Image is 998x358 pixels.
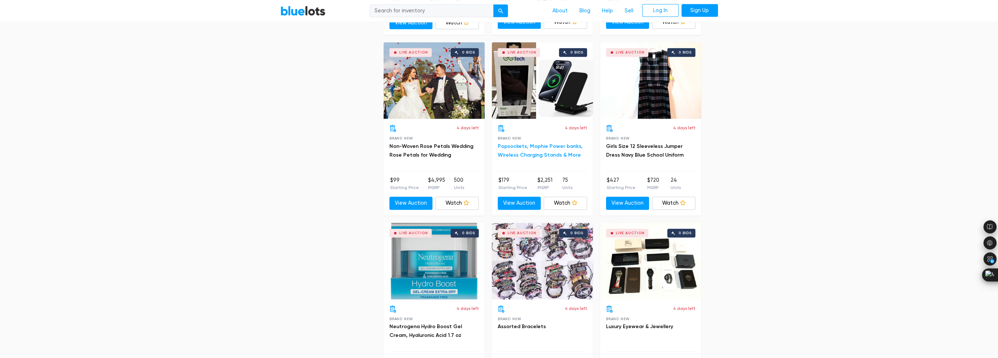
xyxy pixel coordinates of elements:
[498,184,527,191] p: Starting Price
[671,176,681,191] li: 24
[647,184,659,191] p: MSRP
[547,4,574,18] a: About
[508,231,536,235] div: Live Auction
[544,197,587,210] a: Watch
[565,305,587,312] p: 4 days left
[606,143,684,158] a: Girls Size 12 Sleeveless Jumper Dress Navy Blue School Uniform
[652,197,695,210] a: Watch
[679,51,692,54] div: 0 bids
[457,125,479,131] p: 4 days left
[606,317,630,321] span: Brand New
[508,51,536,54] div: Live Auction
[652,16,695,29] a: Watch
[600,42,701,119] a: Live Auction 0 bids
[498,16,541,29] a: View Auction
[647,176,659,191] li: $720
[370,4,494,17] input: Search for inventory
[390,184,419,191] p: Starting Price
[570,231,583,235] div: 0 bids
[498,323,546,330] a: Assorted Bracelets
[616,231,645,235] div: Live Auction
[606,16,649,29] a: View Auction
[606,323,673,330] a: Luxury Eyewear & Jewellery
[596,4,619,18] a: Help
[681,4,718,17] a: Sign Up
[389,317,413,321] span: Brand New
[498,197,541,210] a: View Auction
[492,42,593,119] a: Live Auction 0 bids
[454,184,464,191] p: Units
[671,184,681,191] p: Units
[457,305,479,312] p: 4 days left
[389,16,433,29] a: View Auction
[606,136,630,140] span: Brand New
[498,143,583,158] a: Popsockets, Mophie Power banks, Wireless Charging Stands & More
[435,16,479,29] a: Watch
[673,125,695,131] p: 4 days left
[389,136,413,140] span: Brand New
[492,223,593,299] a: Live Auction 0 bids
[562,184,572,191] p: Units
[607,184,636,191] p: Starting Price
[399,51,428,54] div: Live Auction
[390,176,419,191] li: $99
[389,323,462,338] a: Neutrogena Hydro Boost Gel Cream, Hyaluronic Acid 1.7 oz
[399,231,428,235] div: Live Auction
[498,136,521,140] span: Brand New
[570,51,583,54] div: 0 bids
[498,176,527,191] li: $179
[435,197,479,210] a: Watch
[384,42,485,119] a: Live Auction 0 bids
[428,176,445,191] li: $4,995
[537,176,552,191] li: $2,251
[544,16,587,29] a: Watch
[462,231,475,235] div: 0 bids
[679,231,692,235] div: 0 bids
[454,176,464,191] li: 500
[616,51,645,54] div: Live Auction
[642,4,679,17] a: Log In
[565,125,587,131] p: 4 days left
[428,184,445,191] p: MSRP
[462,51,475,54] div: 0 bids
[607,176,636,191] li: $427
[498,317,521,321] span: Brand New
[389,143,473,158] a: Non-Woven Rose Petals Wedding Rose Petals for Wedding
[562,176,572,191] li: 75
[537,184,552,191] p: MSRP
[384,223,485,299] a: Live Auction 0 bids
[574,4,596,18] a: Blog
[606,197,649,210] a: View Auction
[600,223,701,299] a: Live Auction 0 bids
[280,5,326,16] a: BlueLots
[673,305,695,312] p: 4 days left
[619,4,639,18] a: Sell
[389,197,433,210] a: View Auction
